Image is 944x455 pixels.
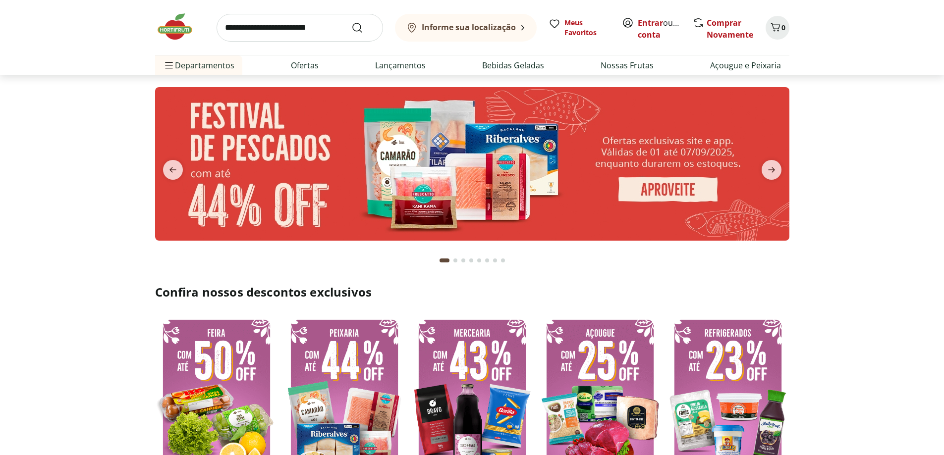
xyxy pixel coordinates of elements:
button: Go to page 6 from fs-carousel [483,249,491,272]
a: Bebidas Geladas [482,59,544,71]
button: Submit Search [351,22,375,34]
button: Go to page 3 from fs-carousel [459,249,467,272]
button: Go to page 8 from fs-carousel [499,249,507,272]
a: Entrar [638,17,663,28]
input: search [217,14,383,42]
span: Departamentos [163,53,234,77]
button: Go to page 2 from fs-carousel [451,249,459,272]
button: Current page from fs-carousel [438,249,451,272]
button: Carrinho [766,16,789,40]
a: Nossas Frutas [601,59,654,71]
h2: Confira nossos descontos exclusivos [155,284,789,300]
a: Açougue e Peixaria [710,59,781,71]
button: Go to page 7 from fs-carousel [491,249,499,272]
img: pescados [155,87,789,241]
b: Informe sua localização [422,22,516,33]
a: Lançamentos [375,59,426,71]
a: Meus Favoritos [549,18,610,38]
span: Meus Favoritos [564,18,610,38]
a: Comprar Novamente [707,17,753,40]
a: Criar conta [638,17,692,40]
span: 0 [781,23,785,32]
button: Menu [163,53,175,77]
button: Go to page 4 from fs-carousel [467,249,475,272]
button: next [754,160,789,180]
a: Ofertas [291,59,319,71]
span: ou [638,17,682,41]
img: Hortifruti [155,12,205,42]
button: Go to page 5 from fs-carousel [475,249,483,272]
button: previous [155,160,191,180]
button: Informe sua localização [395,14,537,42]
